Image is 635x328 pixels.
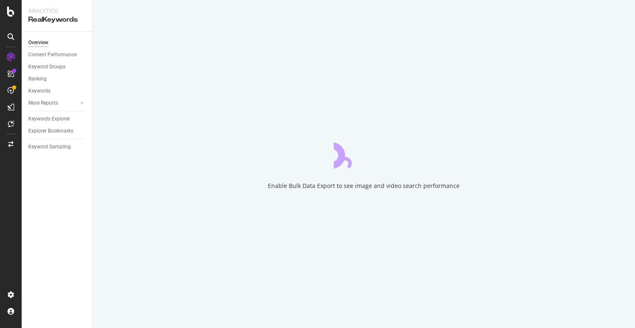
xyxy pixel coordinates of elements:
div: animation [334,138,394,168]
div: Explorer Bookmarks [28,127,73,135]
a: Content Performance [28,50,86,59]
div: Overview [28,38,48,47]
div: Enable Bulk Data Export to see image and video search performance [268,182,460,190]
div: Content Performance [28,50,77,59]
a: Keywords [28,87,86,95]
div: More Reports [28,99,58,108]
a: Keyword Sampling [28,143,86,151]
a: Keyword Groups [28,63,86,71]
div: Keyword Sampling [28,143,71,151]
a: Explorer Bookmarks [28,127,86,135]
a: Keywords Explorer [28,115,86,123]
div: Keyword Groups [28,63,65,71]
div: RealKeywords [28,15,85,25]
a: Overview [28,38,86,47]
a: More Reports [28,99,78,108]
div: Keywords Explorer [28,115,70,123]
a: Ranking [28,75,86,83]
div: Ranking [28,75,47,83]
div: Analytics [28,7,85,15]
div: Keywords [28,87,50,95]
